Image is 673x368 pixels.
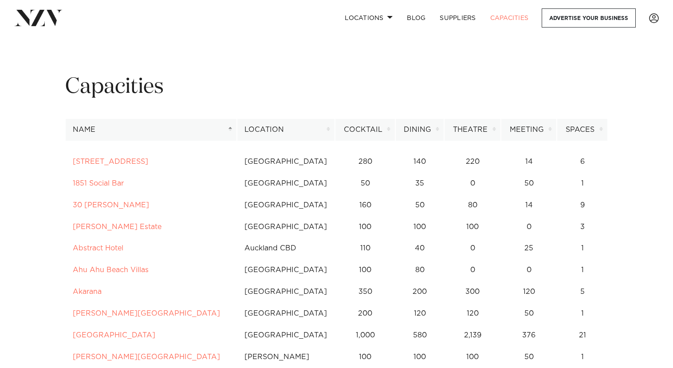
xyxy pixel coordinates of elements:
[501,346,557,368] td: 50
[444,259,501,281] td: 0
[501,194,557,216] td: 14
[501,173,557,194] td: 50
[237,346,335,368] td: [PERSON_NAME]
[557,324,608,346] td: 21
[444,194,501,216] td: 80
[557,216,608,238] td: 3
[335,324,395,346] td: 1,000
[335,119,395,141] th: Cocktail: activate to sort column ascending
[335,194,395,216] td: 160
[444,119,501,141] th: Theatre: activate to sort column ascending
[557,346,608,368] td: 1
[335,303,395,324] td: 200
[65,73,608,101] h1: Capacities
[237,173,335,194] td: [GEOGRAPHIC_DATA]
[483,8,536,28] a: Capacities
[335,173,395,194] td: 50
[73,310,220,317] a: [PERSON_NAME][GEOGRAPHIC_DATA]
[395,194,444,216] td: 50
[335,151,395,173] td: 280
[557,173,608,194] td: 1
[335,346,395,368] td: 100
[73,180,124,187] a: 1851 Social Bar
[557,259,608,281] td: 1
[73,332,155,339] a: [GEOGRAPHIC_DATA]
[395,281,444,303] td: 200
[557,151,608,173] td: 6
[542,8,636,28] a: Advertise your business
[395,237,444,259] td: 40
[557,303,608,324] td: 1
[433,8,483,28] a: SUPPLIERS
[501,281,557,303] td: 120
[444,237,501,259] td: 0
[395,216,444,238] td: 100
[395,173,444,194] td: 35
[237,216,335,238] td: [GEOGRAPHIC_DATA]
[501,237,557,259] td: 25
[395,259,444,281] td: 80
[501,324,557,346] td: 376
[395,151,444,173] td: 140
[73,353,220,360] a: [PERSON_NAME][GEOGRAPHIC_DATA]
[501,216,557,238] td: 0
[73,223,161,230] a: [PERSON_NAME] Estate
[395,119,444,141] th: Dining: activate to sort column ascending
[395,346,444,368] td: 100
[444,346,501,368] td: 100
[444,303,501,324] td: 120
[73,202,149,209] a: 30 [PERSON_NAME]
[237,194,335,216] td: [GEOGRAPHIC_DATA]
[338,8,400,28] a: Locations
[73,266,149,273] a: Ahu Ahu Beach Villas
[335,237,395,259] td: 110
[73,158,148,165] a: [STREET_ADDRESS]
[501,119,557,141] th: Meeting: activate to sort column ascending
[501,303,557,324] td: 50
[335,216,395,238] td: 100
[395,324,444,346] td: 580
[400,8,433,28] a: BLOG
[73,245,123,252] a: Abstract Hotel
[444,324,501,346] td: 2,139
[557,237,608,259] td: 1
[444,216,501,238] td: 100
[14,10,63,26] img: nzv-logo.png
[237,281,335,303] td: [GEOGRAPHIC_DATA]
[395,303,444,324] td: 120
[73,288,102,295] a: Akarana
[335,259,395,281] td: 100
[557,194,608,216] td: 9
[237,303,335,324] td: [GEOGRAPHIC_DATA]
[237,324,335,346] td: [GEOGRAPHIC_DATA]
[65,119,237,141] th: Name: activate to sort column descending
[237,119,335,141] th: Location: activate to sort column ascending
[444,281,501,303] td: 300
[557,281,608,303] td: 5
[237,237,335,259] td: Auckland CBD
[237,259,335,281] td: [GEOGRAPHIC_DATA]
[557,119,608,141] th: Spaces: activate to sort column ascending
[501,259,557,281] td: 0
[237,151,335,173] td: [GEOGRAPHIC_DATA]
[335,281,395,303] td: 350
[444,151,501,173] td: 220
[444,173,501,194] td: 0
[501,151,557,173] td: 14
